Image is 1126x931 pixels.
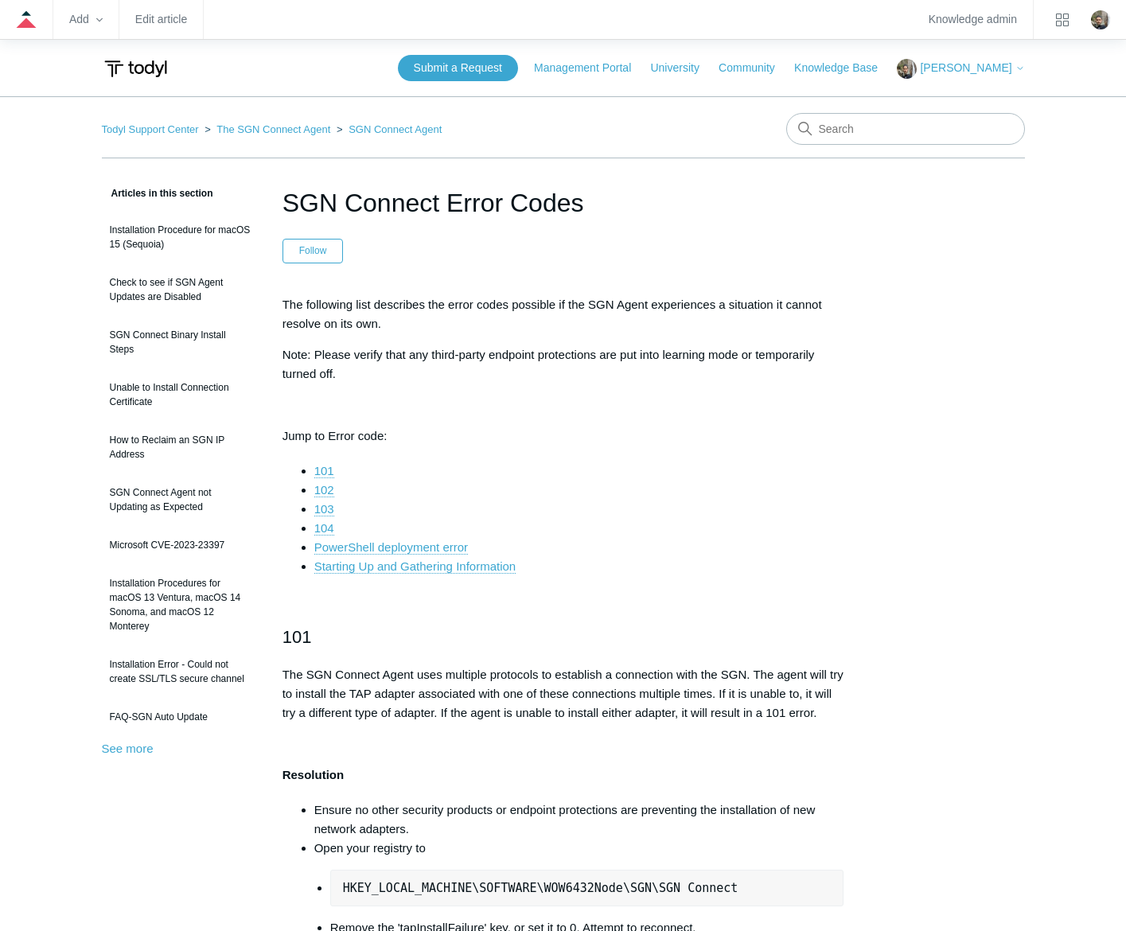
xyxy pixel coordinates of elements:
[102,702,259,732] a: FAQ-SGN Auto Update
[650,60,715,76] a: University
[794,60,894,76] a: Knowledge Base
[102,372,259,417] a: Unable to Install Connection Certificate
[314,464,334,478] a: 101
[102,123,202,135] li: Todyl Support Center
[314,540,468,555] a: PowerShell deployment error
[282,665,844,723] p: The SGN Connect Agent uses multiple protocols to establish a connection with the SGN. The agent w...
[282,239,344,263] button: Follow Article
[349,123,442,135] a: SGN Connect Agent
[102,530,259,560] a: Microsoft CVE-2023-23397
[719,60,791,76] a: Community
[282,345,844,384] p: Note: Please verify that any third-party endpoint protections are put into learning mode or tempo...
[216,123,330,135] a: The SGN Connect Agent
[201,123,333,135] li: The SGN Connect Agent
[102,568,259,641] a: Installation Procedures for macOS 13 Ventura, macOS 14 Sonoma, and macOS 12 Monterey
[69,15,103,24] zd-hc-trigger: Add
[135,15,187,24] a: Edit article
[333,123,442,135] li: SGN Connect Agent
[102,54,169,84] img: Todyl Support Center Help Center home page
[920,61,1011,74] span: [PERSON_NAME]
[534,60,647,76] a: Management Portal
[314,521,334,536] a: 104
[314,502,334,516] a: 103
[282,295,844,333] p: The following list describes the error codes possible if the SGN Agent experiences a situation it...
[929,15,1017,24] a: Knowledge admin
[102,649,259,694] a: Installation Error - Could not create SSL/TLS secure channel
[102,267,259,312] a: Check to see if SGN Agent Updates are Disabled
[282,768,345,781] strong: Resolution
[314,483,334,497] a: 102
[102,123,199,135] a: Todyl Support Center
[282,184,844,222] h1: SGN Connect Error Codes
[282,427,844,446] p: Jump to Error code:
[102,320,259,364] a: SGN Connect Binary Install Steps
[102,742,154,755] a: See more
[398,55,518,81] a: Submit a Request
[1091,10,1110,29] img: user avatar
[330,870,844,906] pre: HKEY_LOCAL_MACHINE\SOFTWARE\WOW6432Node\SGN\SGN Connect
[102,215,259,259] a: Installation Procedure for macOS 15 (Sequoia)
[102,188,213,199] span: Articles in this section
[1091,10,1110,29] zd-hc-trigger: Click your profile icon to open the profile menu
[786,113,1025,145] input: Search
[102,477,259,522] a: SGN Connect Agent not Updating as Expected
[897,59,1024,79] button: [PERSON_NAME]
[314,801,844,839] li: Ensure no other security products or endpoint protections are preventing the installation of new ...
[102,425,259,469] a: How to Reclaim an SGN IP Address
[314,559,516,574] a: Starting Up and Gathering Information
[282,623,844,651] h2: 101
